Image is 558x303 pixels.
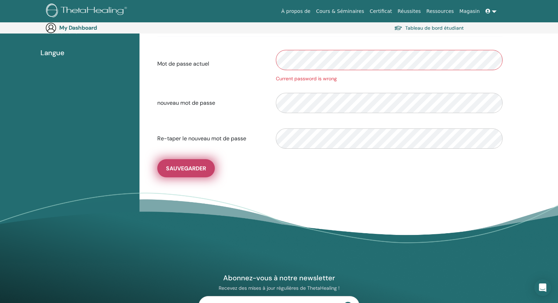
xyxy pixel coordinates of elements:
a: Magasin [457,5,482,18]
span: Langue [40,47,65,58]
a: Réussites [395,5,423,18]
a: Ressources [424,5,457,18]
h4: Abonnez-vous à notre newsletter [198,273,360,282]
img: logo.png [46,3,129,19]
label: nouveau mot de passe [152,96,271,110]
img: generic-user-icon.jpg [45,22,56,34]
a: Tableau de bord étudiant [394,23,464,33]
label: Re-taper le nouveau mot de passe [152,132,271,145]
button: sauvegarder [157,159,215,177]
a: Cours & Séminaires [313,5,367,18]
span: sauvegarder [166,165,206,172]
label: Mot de passe actuel [152,57,271,71]
a: Certificat [367,5,395,18]
div: Current password is wrong [276,75,503,82]
a: À propos de [279,5,314,18]
p: Recevez des mises à jour régulières de ThetaHealing ! [198,285,360,291]
h3: My Dashboard [59,24,129,31]
img: graduation-cap.svg [394,25,402,31]
div: Open Intercom Messenger [534,279,551,296]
